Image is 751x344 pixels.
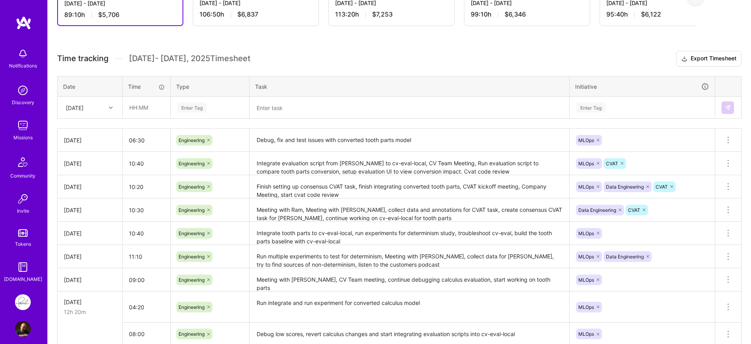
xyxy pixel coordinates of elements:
span: Engineering [179,277,205,283]
div: [DATE] [64,136,116,144]
div: [DOMAIN_NAME] [4,275,42,283]
i: icon Download [681,55,688,63]
span: $6,346 [505,10,526,19]
div: 89:10 h [64,11,176,19]
div: 95:40 h [606,10,719,19]
img: User Avatar [15,321,31,337]
div: 106:50 h [199,10,312,19]
input: HH:MM [123,153,170,174]
span: CVAT [606,161,618,166]
div: Community [10,172,35,180]
span: Engineering [179,184,205,190]
img: Community [13,153,32,172]
img: bell [15,46,31,62]
textarea: Run multiple experiments to test for determinism, Meeting with [PERSON_NAME], collect data for [P... [250,246,568,267]
button: Export Timesheet [676,51,742,67]
span: CVAT [628,207,640,213]
div: [DATE] [64,183,116,191]
span: MLOps [578,331,594,337]
div: Missions [13,133,33,142]
textarea: Finish setting up consensus CVAT task, finish integrating converted tooth parts, CVAT kickoff mee... [250,176,568,198]
span: $6,122 [641,10,661,19]
span: [DATE] - [DATE] , 2025 Timesheet [129,54,250,64]
span: MLOps [578,277,594,283]
span: CVAT [656,184,668,190]
a: Pearl: ML Engineering Team [13,294,33,310]
span: MLOps [578,304,594,310]
span: MLOps [578,254,594,260]
span: Engineering [179,161,205,166]
span: Data Engineering [606,254,644,260]
img: guide book [15,259,31,275]
img: Invite [15,191,31,207]
input: HH:MM [123,297,170,318]
textarea: Integrate tooth parts to cv-eval-local, run experiments for determinism study, troubleshoot cv-ev... [250,222,568,244]
span: MLOps [578,161,594,166]
textarea: Debug, fix and test issues with converted tooth parts model [250,129,568,151]
img: tokens [18,229,28,237]
span: $6,837 [237,10,258,19]
div: [DATE] [64,276,116,284]
input: HH:MM [123,223,170,244]
i: icon Chevron [109,106,113,110]
a: User Avatar [13,321,33,337]
input: HH:MM [123,269,170,290]
img: Submit [725,105,731,111]
textarea: Meeting with Ram, Meeting with [PERSON_NAME], collect data and annotations for CVAT task, create ... [250,199,568,221]
div: Notifications [9,62,37,70]
span: MLOps [578,230,594,236]
div: Initiative [575,82,709,91]
span: $5,706 [98,11,119,19]
div: 113:20 h [335,10,448,19]
span: Engineering [179,230,205,236]
input: HH:MM [123,200,170,221]
th: Type [171,76,250,97]
span: MLOps [578,137,594,143]
div: Enter Tag [177,101,207,114]
span: Engineering [179,331,205,337]
input: HH:MM [123,246,170,267]
textarea: Run integrate and run experiment for converted calculus model [250,292,568,322]
th: Task [250,76,570,97]
img: Pearl: ML Engineering Team [15,294,31,310]
div: 12h 20m [64,308,116,316]
textarea: Meeting with [PERSON_NAME], CV Team meeting, continue debugging calculus evaluation, start workin... [250,269,568,291]
span: Engineering [179,207,205,213]
div: [DATE] [64,298,116,306]
div: 99:10 h [471,10,583,19]
div: [DATE] [64,252,116,261]
img: discovery [15,82,31,98]
span: Engineering [179,304,205,310]
span: Time tracking [57,54,108,64]
span: Data Engineering [606,184,644,190]
div: Enter Tag [576,101,606,114]
span: Engineering [179,254,205,260]
input: HH:MM [123,176,170,197]
div: Time [128,82,165,91]
div: Invite [17,207,29,215]
div: [DATE] [64,229,116,237]
img: logo [16,16,32,30]
th: Date [58,76,123,97]
img: teamwork [15,118,31,133]
span: $7,253 [372,10,393,19]
div: [DATE] [64,159,116,168]
input: HH:MM [123,97,170,118]
input: HH:MM [123,130,170,151]
div: Discovery [12,98,34,107]
span: MLOps [578,184,594,190]
span: Engineering [179,137,205,143]
div: Tokens [15,240,31,248]
textarea: Integrate evaluation script from [PERSON_NAME] to cv-eval-local, CV Team Meeting, Run evaluation ... [250,153,568,174]
span: Data Engineering [578,207,616,213]
div: [DATE] [64,206,116,214]
div: [DATE] [66,103,84,112]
